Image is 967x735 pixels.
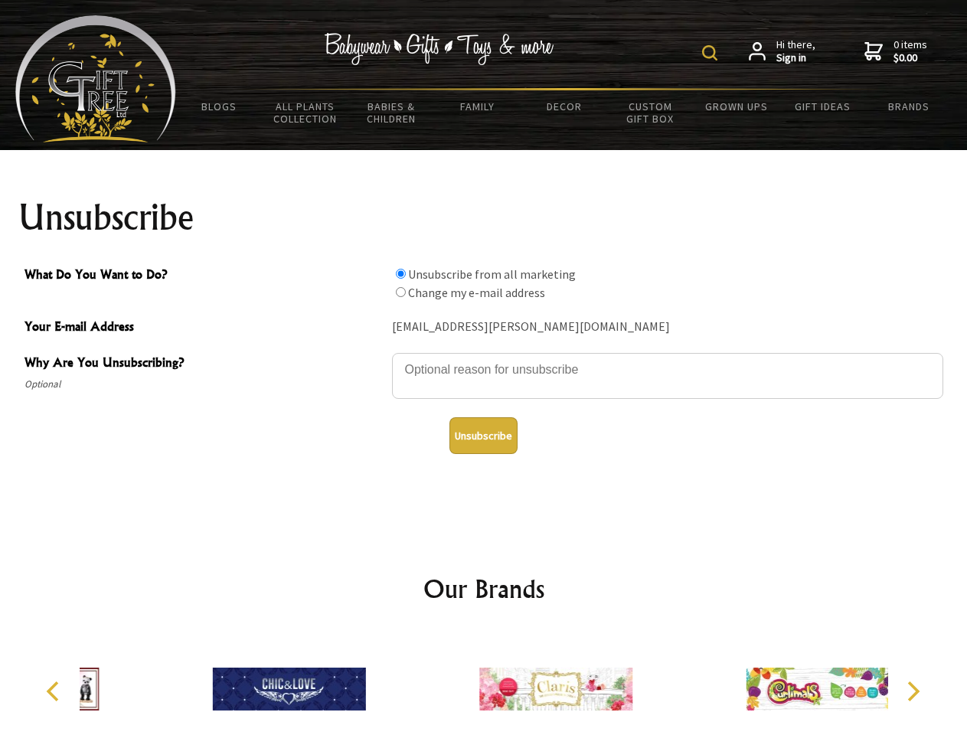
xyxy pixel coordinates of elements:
[776,38,815,65] span: Hi there,
[263,90,349,135] a: All Plants Collection
[693,90,779,122] a: Grown Ups
[607,90,694,135] a: Custom Gift Box
[15,15,176,142] img: Babyware - Gifts - Toys and more...
[776,51,815,65] strong: Sign in
[866,90,952,122] a: Brands
[25,317,384,339] span: Your E-mail Address
[25,375,384,394] span: Optional
[396,269,406,279] input: What Do You Want to Do?
[408,285,545,300] label: Change my e-mail address
[396,287,406,297] input: What Do You Want to Do?
[779,90,866,122] a: Gift Ideas
[176,90,263,122] a: BLOGS
[435,90,521,122] a: Family
[449,417,518,454] button: Unsubscribe
[521,90,607,122] a: Decor
[25,353,384,375] span: Why Are You Unsubscribing?
[408,266,576,282] label: Unsubscribe from all marketing
[38,675,72,708] button: Previous
[702,45,717,60] img: product search
[392,315,943,339] div: [EMAIL_ADDRESS][PERSON_NAME][DOMAIN_NAME]
[864,38,927,65] a: 0 items$0.00
[25,265,384,287] span: What Do You Want to Do?
[18,199,949,236] h1: Unsubscribe
[392,353,943,399] textarea: Why Are You Unsubscribing?
[749,38,815,65] a: Hi there,Sign in
[348,90,435,135] a: Babies & Children
[896,675,929,708] button: Next
[893,51,927,65] strong: $0.00
[893,38,927,65] span: 0 items
[31,570,937,607] h2: Our Brands
[325,33,554,65] img: Babywear - Gifts - Toys & more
